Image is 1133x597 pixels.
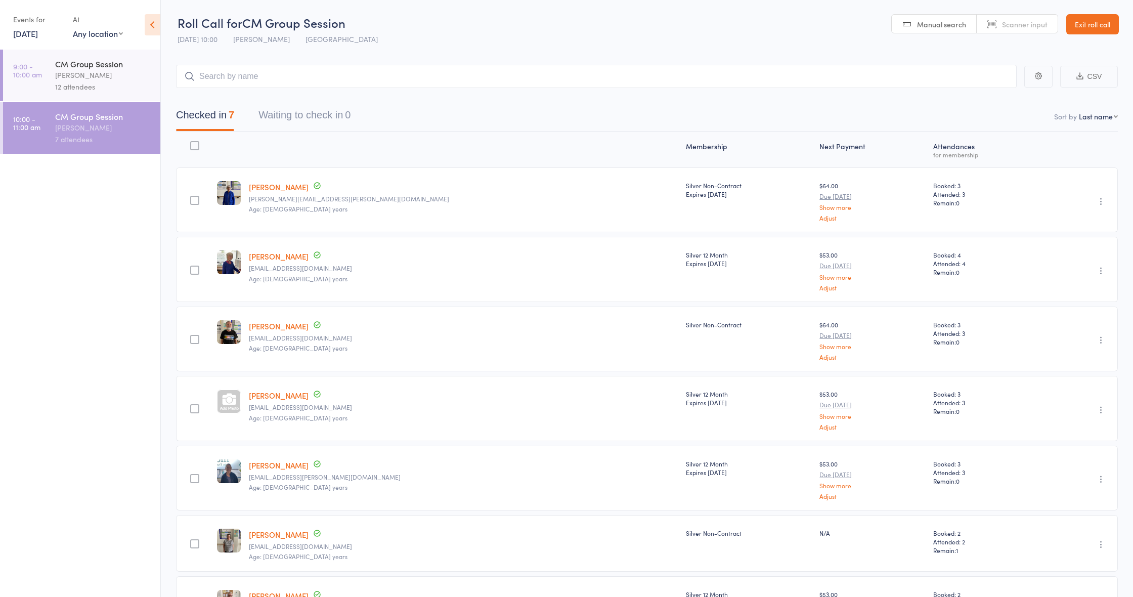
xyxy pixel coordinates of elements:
div: CM Group Session [55,58,152,69]
a: Show more [819,482,925,489]
span: Booked: 3 [933,320,1036,329]
div: Membership [682,136,815,163]
div: Last name [1079,111,1113,121]
div: Silver 12 Month [686,459,811,477]
div: Atten­dances [929,136,1040,163]
div: Events for [13,11,63,28]
div: 7 attendees [55,134,152,145]
div: for membership [933,151,1036,158]
span: [DATE] 10:00 [178,34,217,44]
img: image1729560416.png [217,459,241,483]
small: Due [DATE] [819,401,925,408]
div: N/A [819,529,925,537]
div: 7 [229,109,234,120]
span: Age: [DEMOGRAPHIC_DATA] years [249,274,347,283]
span: Attended: 2 [933,537,1036,546]
span: Booked: 3 [933,459,1036,468]
label: Sort by [1054,111,1077,121]
span: Manual search [917,19,966,29]
span: Attended: 4 [933,259,1036,268]
span: Remain: [933,477,1036,485]
span: Remain: [933,407,1036,415]
span: [GEOGRAPHIC_DATA] [306,34,378,44]
a: Adjust [819,354,925,360]
small: ann.clark.ipad@gmail.com [249,195,678,202]
div: $64.00 [819,320,925,360]
small: slider4svr@yahoo.com [249,334,678,342]
div: $53.00 [819,250,925,290]
span: CM Group Session [242,14,345,31]
a: [PERSON_NAME] [249,460,309,471]
span: 0 [956,407,960,415]
div: Silver Non-Contract [686,181,811,198]
div: Silver Non-Contract [686,320,811,329]
a: Exit roll call [1066,14,1119,34]
div: $53.00 [819,459,925,499]
small: Due [DATE] [819,262,925,269]
div: 0 [345,109,351,120]
a: [DATE] [13,28,38,39]
a: [PERSON_NAME] [249,182,309,192]
a: Show more [819,204,925,210]
span: Scanner input [1002,19,1048,29]
a: Adjust [819,284,925,291]
div: Silver 12 Month [686,250,811,268]
span: Age: [DEMOGRAPHIC_DATA] years [249,552,347,561]
div: $64.00 [819,181,925,221]
span: Remain: [933,546,1036,555]
button: Waiting to check in0 [258,104,351,131]
a: Adjust [819,215,925,221]
span: Remain: [933,268,1036,276]
small: Due [DATE] [819,471,925,478]
img: image1731108577.png [217,320,241,344]
small: c.mack0405@gmail.com [249,404,678,411]
span: Remain: [933,198,1036,207]
span: Age: [DEMOGRAPHIC_DATA] years [249,483,347,491]
span: 1 [956,546,958,555]
div: CM Group Session [55,111,152,122]
div: Expires [DATE] [686,190,811,198]
div: Expires [DATE] [686,259,811,268]
div: Expires [DATE] [686,468,811,477]
span: Age: [DEMOGRAPHIC_DATA] years [249,344,347,352]
img: image1753653269.png [217,181,241,205]
a: [PERSON_NAME] [249,251,309,262]
span: 0 [956,477,960,485]
input: Search by name [176,65,1017,88]
time: 10:00 - 11:00 am [13,115,40,131]
div: At [73,11,123,28]
a: Show more [819,274,925,280]
div: Silver 12 Month [686,390,811,407]
button: CSV [1060,66,1118,88]
span: Booked: 4 [933,250,1036,259]
span: Age: [DEMOGRAPHIC_DATA] years [249,413,347,422]
a: 9:00 -10:00 amCM Group Session[PERSON_NAME]12 attendees [3,50,160,101]
span: 0 [956,337,960,346]
span: Booked: 2 [933,529,1036,537]
span: Attended: 3 [933,329,1036,337]
span: [PERSON_NAME] [233,34,290,44]
div: $53.00 [819,390,925,430]
small: fionacol@yahoo.com [249,543,678,550]
small: Due [DATE] [819,332,925,339]
small: Lynnecollett@gmail.com [249,265,678,272]
small: Due [DATE] [819,193,925,200]
img: image1729211514.png [217,250,241,274]
div: Any location [73,28,123,39]
span: Attended: 3 [933,468,1036,477]
time: 9:00 - 10:00 am [13,62,42,78]
span: Attended: 3 [933,398,1036,407]
small: aclaire.powell@gmail.com [249,474,678,481]
a: Adjust [819,493,925,499]
a: Adjust [819,423,925,430]
button: Checked in7 [176,104,234,131]
img: image1758855455.png [217,529,241,552]
span: 0 [956,268,960,276]
a: Show more [819,413,925,419]
div: Silver Non-Contract [686,529,811,537]
a: [PERSON_NAME] [249,390,309,401]
span: Booked: 3 [933,390,1036,398]
span: 0 [956,198,960,207]
span: Remain: [933,337,1036,346]
div: Next Payment [815,136,929,163]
